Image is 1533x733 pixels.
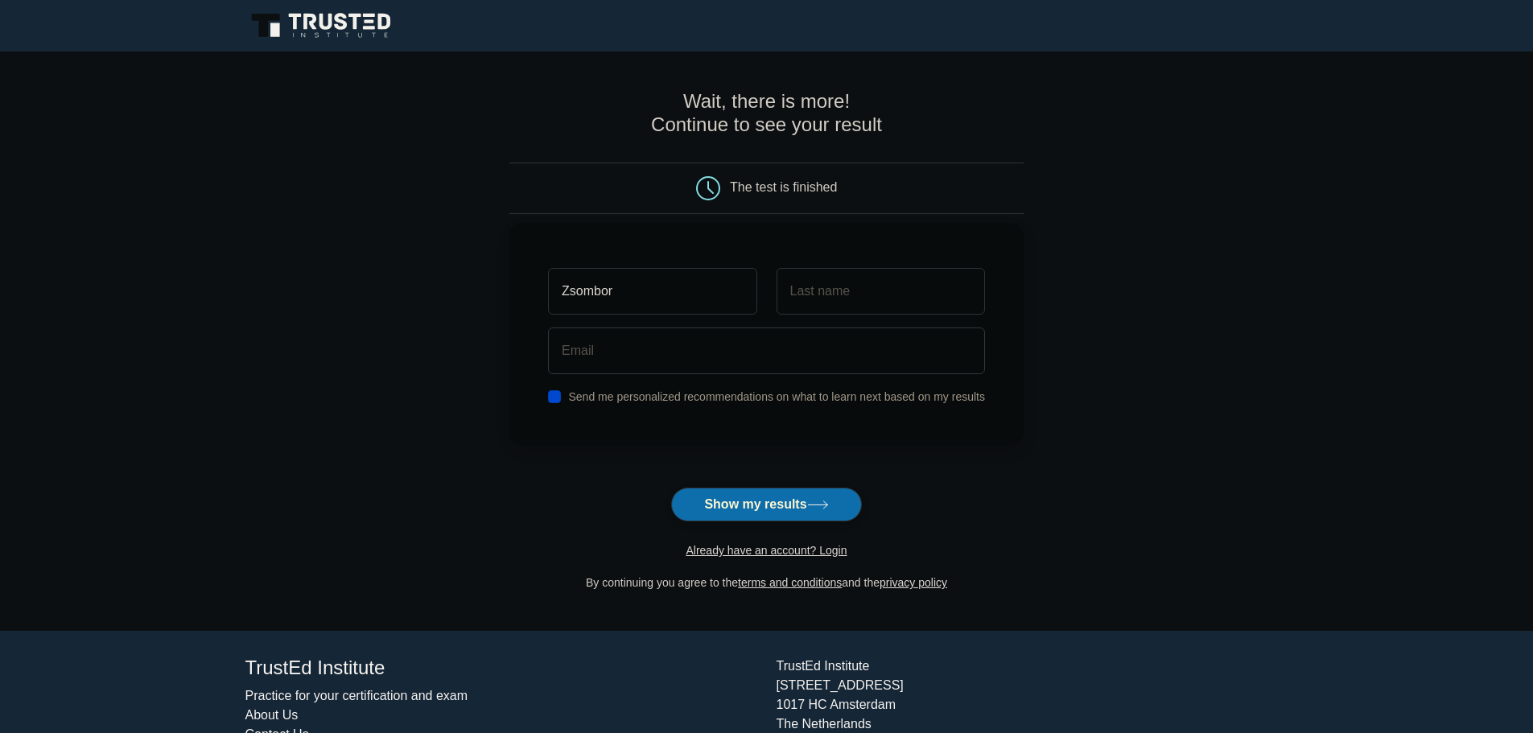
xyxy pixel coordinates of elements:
a: Practice for your certification and exam [245,689,468,702]
input: Last name [777,268,985,315]
h4: TrustEd Institute [245,657,757,680]
input: First name [548,268,756,315]
a: terms and conditions [738,576,842,589]
a: About Us [245,708,299,722]
label: Send me personalized recommendations on what to learn next based on my results [568,390,985,403]
a: Already have an account? Login [686,544,847,557]
input: Email [548,327,985,374]
div: By continuing you agree to the and the [500,573,1033,592]
h4: Wait, there is more! Continue to see your result [509,90,1024,137]
div: The test is finished [730,180,837,194]
a: privacy policy [880,576,947,589]
button: Show my results [671,488,861,521]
